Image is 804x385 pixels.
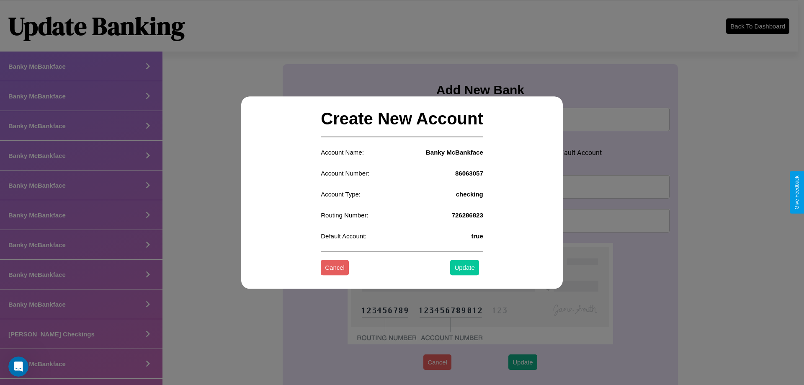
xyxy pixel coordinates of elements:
p: Account Number: [321,168,369,179]
button: Cancel [321,260,349,276]
p: Default Account: [321,230,366,242]
h4: 726286823 [452,212,483,219]
p: Account Type: [321,189,361,200]
h2: Create New Account [321,101,483,137]
p: Routing Number: [321,209,368,221]
iframe: Intercom live chat [8,357,28,377]
h4: checking [456,191,483,198]
p: Account Name: [321,147,364,158]
button: Update [450,260,479,276]
h4: 86063057 [455,170,483,177]
h4: Banky McBankface [426,149,483,156]
h4: true [471,233,483,240]
div: Give Feedback [794,176,800,209]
